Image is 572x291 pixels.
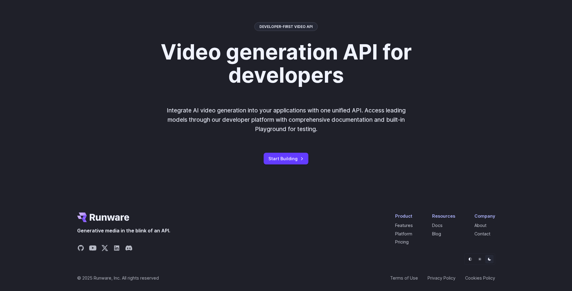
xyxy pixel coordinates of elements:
span: © 2025 Runware, Inc. All rights reserved [77,274,159,281]
a: Share on Discord [125,244,132,253]
a: Start Building [264,153,308,164]
div: Developer-first video API [254,22,318,31]
p: Integrate AI video generation into your applications with one unified API. Access leading models ... [161,106,411,133]
button: Light [476,255,484,263]
ul: Theme selector [465,253,495,265]
div: Resources [432,213,455,219]
button: Default [466,255,474,263]
a: Share on LinkedIn [113,244,120,253]
a: Terms of Use [390,274,418,281]
a: Contact [474,231,490,236]
a: Cookies Policy [465,274,495,281]
a: Share on GitHub [77,244,84,253]
h2: Video generation API for developers [119,41,453,87]
a: Features [395,223,413,228]
div: Company [474,213,495,219]
div: Product [395,213,413,219]
a: Go to / [77,213,129,222]
a: Share on X [101,244,108,253]
a: Platform [395,231,412,236]
button: Dark [485,255,494,263]
span: Generative media in the blink of an API. [77,227,170,235]
a: Privacy Policy [428,274,455,281]
a: Docs [432,223,443,228]
a: Pricing [395,239,409,244]
a: About [474,223,486,228]
a: Share on YouTube [89,244,96,253]
a: Blog [432,231,441,236]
